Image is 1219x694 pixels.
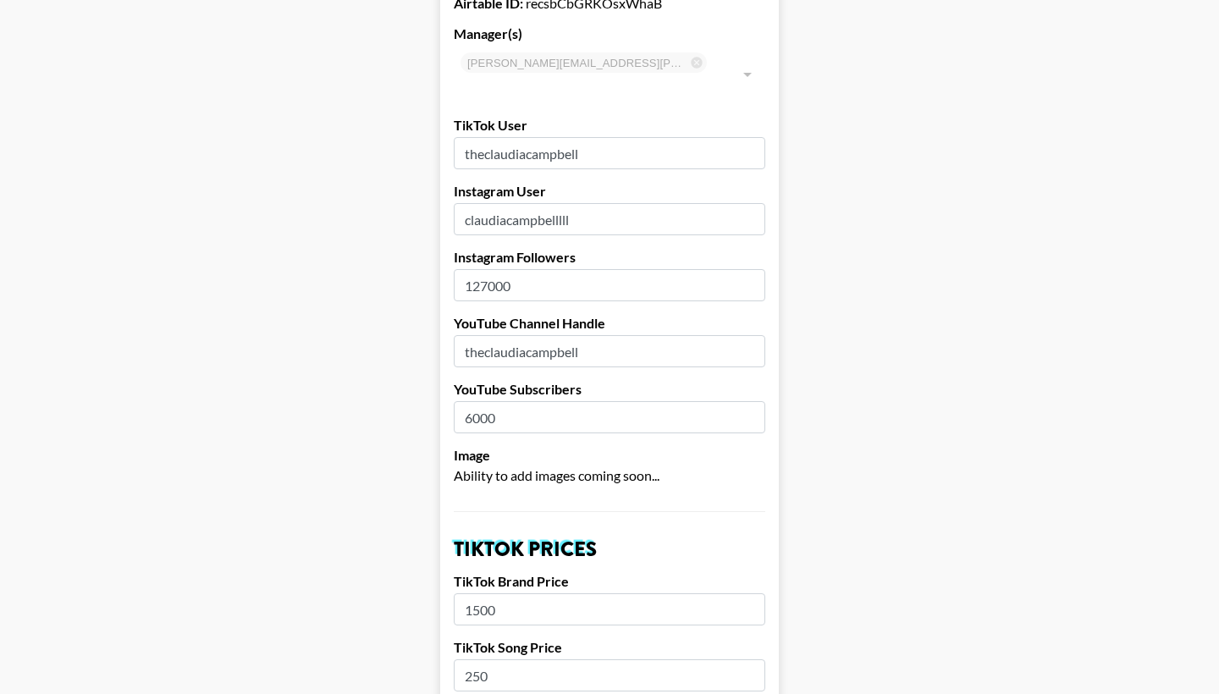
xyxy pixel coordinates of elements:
[454,381,765,398] label: YouTube Subscribers
[454,117,765,134] label: TikTok User
[454,447,765,464] label: Image
[454,183,765,200] label: Instagram User
[454,573,765,590] label: TikTok Brand Price
[454,25,765,42] label: Manager(s)
[454,315,765,332] label: YouTube Channel Handle
[454,249,765,266] label: Instagram Followers
[454,639,765,656] label: TikTok Song Price
[454,539,765,559] h2: TikTok Prices
[454,467,659,483] span: Ability to add images coming soon...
